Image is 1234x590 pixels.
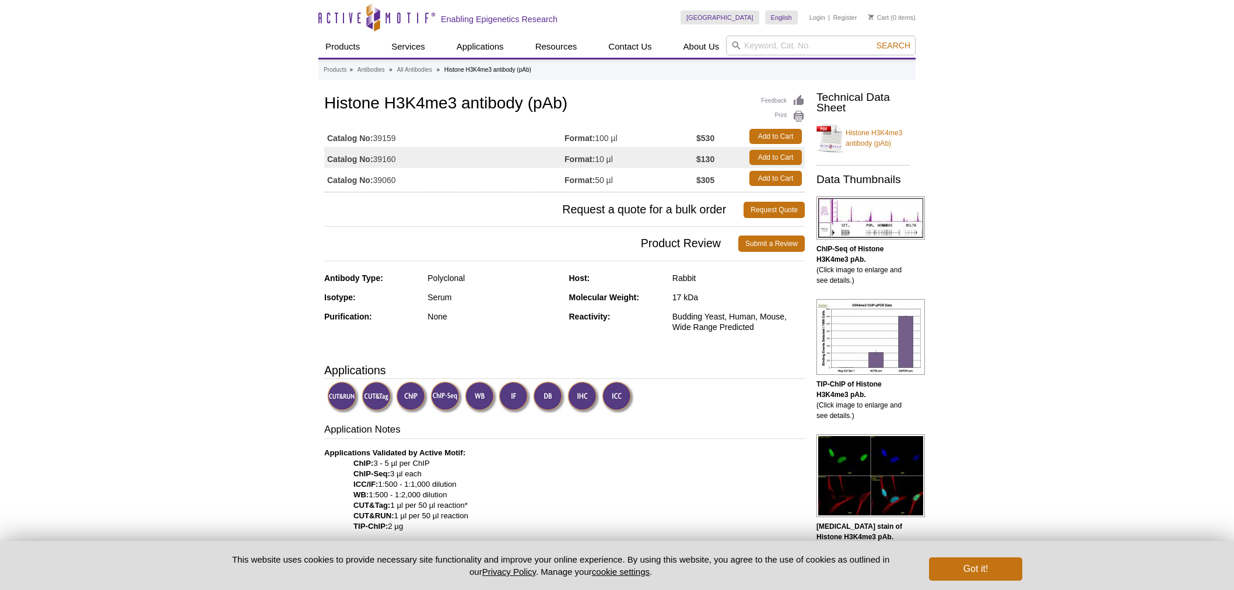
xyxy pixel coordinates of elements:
td: 39159 [324,126,565,147]
img: ChIP-Seq Validated [430,381,462,413]
strong: $530 [696,133,714,143]
img: Histone H3K4me3 antibody (pAb) tested by ChIP-Seq. [816,196,925,240]
li: » [389,66,392,73]
li: » [349,66,353,73]
strong: Purification: [324,312,372,321]
h2: Enabling Epigenetics Research [441,14,558,24]
h2: Technical Data Sheet [816,92,910,113]
strong: CUT&Tag: [353,501,390,510]
button: Search [873,40,914,51]
b: TIP-ChIP of Histone H3K4me3 pAb. [816,380,882,399]
p: (Click image to enlarge and see details.) [816,521,910,563]
img: ChIP Validated [396,381,428,413]
strong: $130 [696,154,714,164]
a: Services [384,36,432,58]
img: Immunofluorescence Validated [499,381,531,413]
b: [MEDICAL_DATA] stain of Histone H3K4me3 pAb. [816,522,902,541]
div: 17 kDa [672,292,805,303]
a: Submit a Review [738,236,805,252]
a: Add to Cart [749,171,802,186]
h3: Applications [324,361,805,379]
strong: Catalog No: [327,175,373,185]
img: Dot Blot Validated [533,381,565,413]
td: 39160 [324,147,565,168]
a: Request Quote [744,202,805,218]
img: Immunocytochemistry Validated [602,381,634,413]
a: Contact Us [601,36,658,58]
img: Western Blot Validated [465,381,497,413]
strong: TIP-ChIP: [353,522,388,531]
strong: Format: [565,133,595,143]
a: Print [761,110,805,123]
a: Histone H3K4me3 antibody (pAb) [816,121,910,156]
td: 10 µl [565,147,696,168]
div: Polyclonal [427,273,560,283]
a: Add to Cart [749,129,802,144]
strong: Catalog No: [327,154,373,164]
strong: WB: [353,490,369,499]
span: Product Review [324,236,738,252]
a: Privacy Policy [482,567,536,577]
strong: $305 [696,175,714,185]
a: [GEOGRAPHIC_DATA] [681,10,759,24]
button: cookie settings [592,567,650,577]
strong: CUT&RUN: [353,511,394,520]
a: Products [318,36,367,58]
strong: ChIP: [353,459,373,468]
strong: Host: [569,273,590,283]
li: (0 items) [868,10,916,24]
li: | [828,10,830,24]
button: Got it! [929,557,1022,581]
h3: Application Notes [324,423,805,439]
strong: Format: [565,154,595,164]
strong: Antibody Type: [324,273,383,283]
div: None [427,311,560,322]
div: Rabbit [672,273,805,283]
td: 100 µl [565,126,696,147]
td: 50 µl [565,168,696,189]
img: Histone H3K4me3 antibody (pAb) tested by TIP-ChIP. [816,299,925,375]
b: Applications Validated by Active Motif: [324,448,465,457]
a: Antibodies [357,65,385,75]
p: (Click image to enlarge and see details.) [816,244,910,286]
p: (Click image to enlarge and see details.) [816,379,910,421]
b: ChIP-Seq of Histone H3K4me3 pAb. [816,245,884,264]
img: Your Cart [868,14,874,20]
li: Histone H3K4me3 antibody (pAb) [444,66,531,73]
strong: Isotype: [324,293,356,302]
img: Immunohistochemistry Validated [567,381,600,413]
strong: ICC/IF: [353,480,378,489]
h2: Data Thumbnails [816,174,910,185]
a: English [765,10,798,24]
strong: Catalog No: [327,133,373,143]
p: This website uses cookies to provide necessary site functionality and improve your online experie... [212,553,910,578]
h1: Histone H3K4me3 antibody (pAb) [324,94,805,114]
a: Cart [868,13,889,22]
strong: Reactivity: [569,312,611,321]
strong: Format: [565,175,595,185]
a: Login [809,13,825,22]
strong: Molecular Weight: [569,293,639,302]
a: Register [833,13,857,22]
div: Budding Yeast, Human, Mouse, Wide Range Predicted [672,311,805,332]
img: Histone H3K4me3 antibody (pAb) tested by immunofluorescence. [816,434,925,517]
strong: ChIP-Seq: [353,469,390,478]
a: Add to Cart [749,150,802,165]
a: Feedback [761,94,805,107]
a: Resources [528,36,584,58]
span: Search [877,41,910,50]
span: Request a quote for a bulk order [324,202,744,218]
li: » [436,66,440,73]
a: Applications [450,36,511,58]
a: Products [324,65,346,75]
td: 39060 [324,168,565,189]
a: About Us [676,36,727,58]
div: Serum [427,292,560,303]
a: All Antibodies [397,65,432,75]
img: CUT&RUN Validated [327,381,359,413]
img: CUT&Tag Validated [362,381,394,413]
input: Keyword, Cat. No. [726,36,916,55]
